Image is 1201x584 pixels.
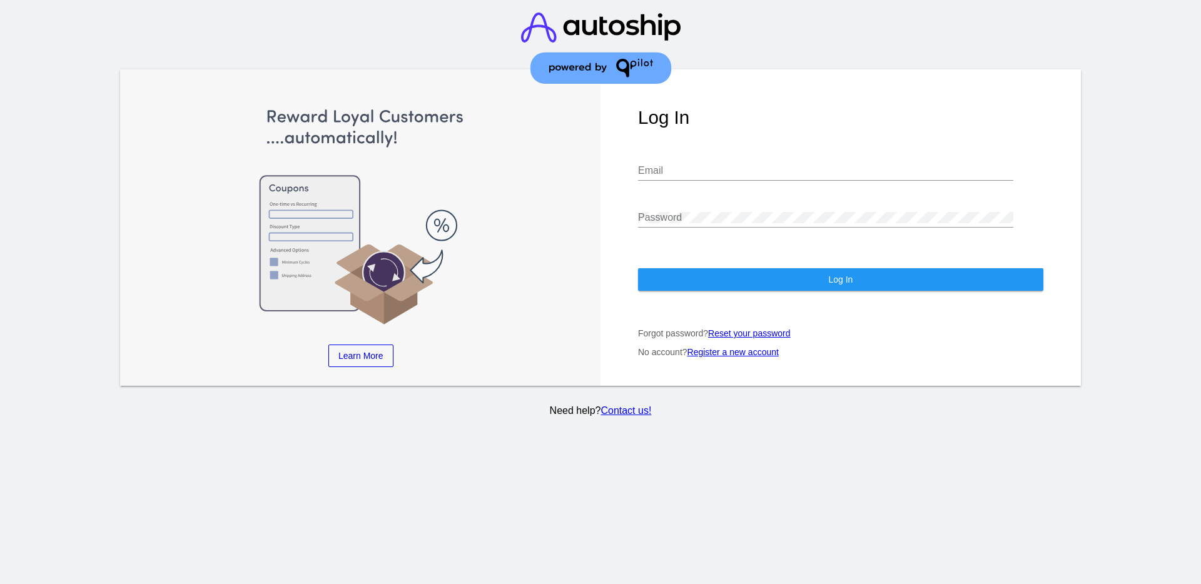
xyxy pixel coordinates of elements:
[638,165,1013,176] input: Email
[638,328,1043,338] p: Forgot password?
[158,107,564,326] img: Apply Coupons Automatically to Scheduled Orders with QPilot
[708,328,791,338] a: Reset your password
[338,351,383,361] span: Learn More
[600,405,651,416] a: Contact us!
[687,347,779,357] a: Register a new account
[638,347,1043,357] p: No account?
[638,107,1043,128] h1: Log In
[328,345,393,367] a: Learn More
[638,268,1043,291] button: Log In
[828,274,853,284] span: Log In
[118,405,1083,416] p: Need help?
